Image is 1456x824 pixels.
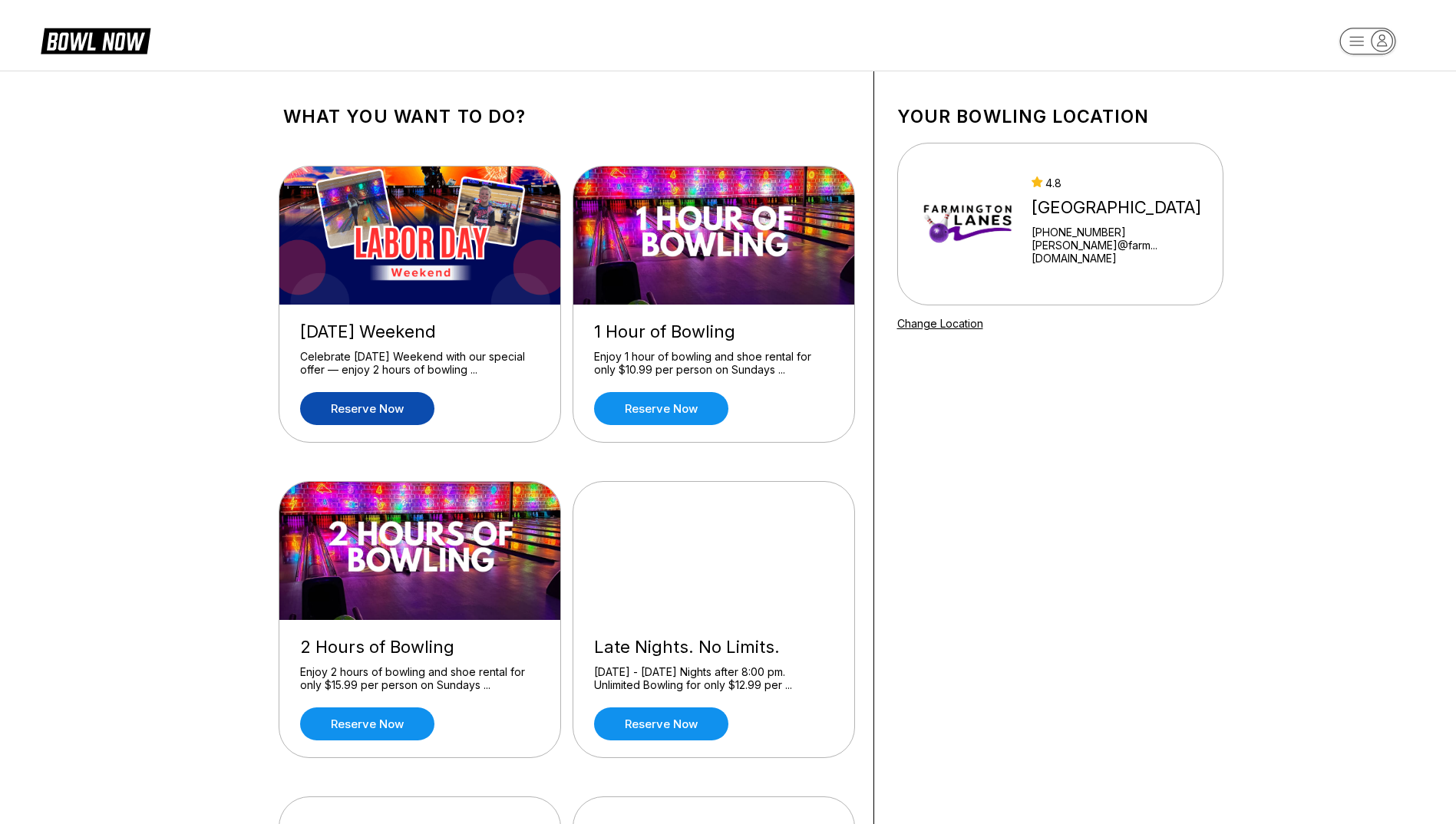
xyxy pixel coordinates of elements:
[594,321,834,342] div: 1 Hour of Bowling
[300,321,540,342] div: [DATE] Weekend
[573,166,856,305] img: 1 Hour of Bowling
[300,665,540,692] div: Enjoy 2 hours of bowling and shoe rental for only $15.99 per person on Sundays ...
[300,392,434,425] a: Reserve now
[300,707,434,740] a: Reserve now
[573,482,856,620] img: Late Nights. No Limits.
[279,482,562,620] img: 2 Hours of Bowling
[594,707,728,740] a: Reserve now
[283,106,850,127] h1: What you want to do?
[1032,226,1216,239] div: [PHONE_NUMBER]
[1032,176,1216,190] div: 4.8
[1032,239,1216,265] a: [PERSON_NAME]@farm...[DOMAIN_NAME]
[594,392,728,425] a: Reserve now
[594,665,834,692] div: [DATE] - [DATE] Nights after 8:00 pm. Unlimited Bowling for only $12.99 per ...
[594,637,834,658] div: Late Nights. No Limits.
[279,166,562,305] img: Labor Day Weekend
[897,317,983,330] a: Change Location
[897,106,1223,127] h1: Your bowling location
[1032,197,1216,218] div: [GEOGRAPHIC_DATA]
[300,637,540,658] div: 2 Hours of Bowling
[300,350,540,377] div: Celebrate [DATE] Weekend with our special offer — enjoy 2 hours of bowling ...
[918,166,1019,282] img: Farmington Lanes
[594,350,834,377] div: Enjoy 1 hour of bowling and shoe rental for only $10.99 per person on Sundays ...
